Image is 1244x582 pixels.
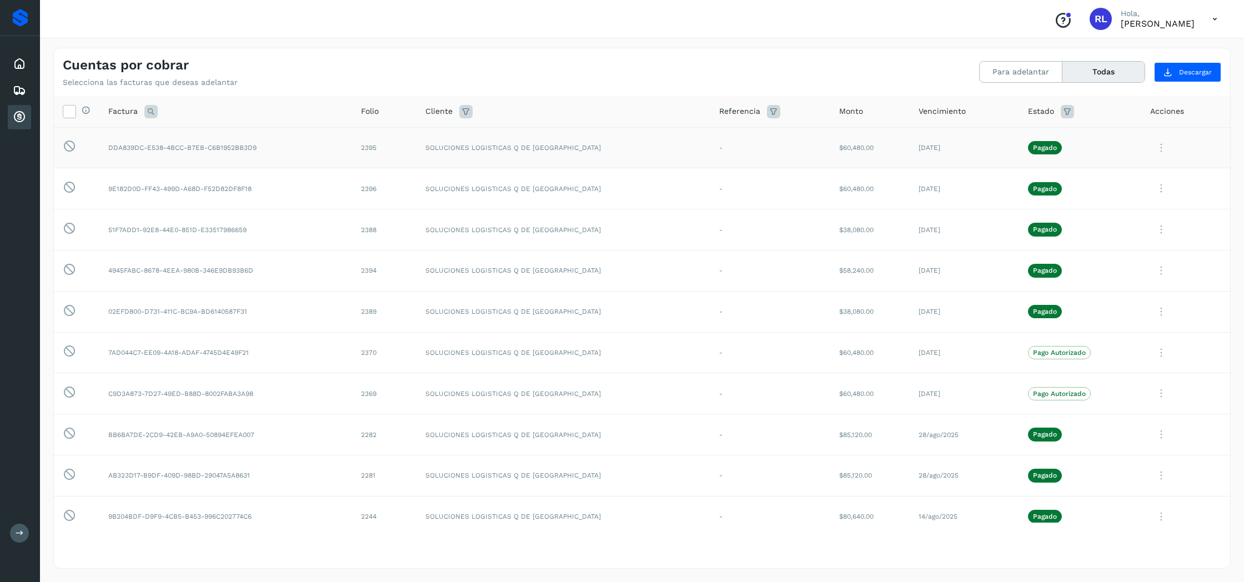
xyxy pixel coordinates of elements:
td: SOLUCIONES LOGISTICAS Q DE [GEOGRAPHIC_DATA] [417,414,711,455]
td: - [710,168,830,209]
td: 2281 [352,455,417,496]
td: $85,120.00 [830,455,910,496]
h4: Cuentas por cobrar [63,57,189,73]
button: Para adelantar [980,62,1062,82]
td: 2389 [352,291,417,332]
td: $38,080.00 [830,209,910,250]
td: 2396 [352,168,417,209]
p: Rafael Lopez Arceo [1121,18,1195,29]
td: $38,080.00 [830,291,910,332]
td: 28/ago/2025 [910,414,1019,455]
td: 7AD044C7-EE09-4A18-ADAF-4745D4E49F21 [99,332,352,373]
td: BB6BA7DE-2CD9-42EB-A9A0-50894EFEA007 [99,414,352,455]
p: Pago Autorizado [1033,349,1086,357]
td: SOLUCIONES LOGISTICAS Q DE [GEOGRAPHIC_DATA] [417,455,711,496]
span: Descargar [1179,67,1212,77]
td: 9B204BDF-D9F9-4CB5-B453-996C202774C6 [99,496,352,537]
td: 9E182D0D-FF43-499D-A68D-F52D82DF8F18 [99,168,352,209]
td: [DATE] [910,373,1019,414]
td: 14/ago/2025 [910,496,1019,537]
td: AB323D17-B9DF-409D-98BD-29047A5A8631 [99,455,352,496]
td: $58,240.00 [830,250,910,291]
td: SOLUCIONES LOGISTICAS Q DE [GEOGRAPHIC_DATA] [417,127,711,168]
td: - [710,250,830,291]
span: Acciones [1150,106,1184,117]
div: Cuentas por cobrar [8,105,31,129]
p: Pagado [1033,513,1057,520]
p: Pagado [1033,308,1057,315]
td: 2388 [352,209,417,250]
td: SOLUCIONES LOGISTICAS Q DE [GEOGRAPHIC_DATA] [417,496,711,537]
td: - [710,209,830,250]
td: DDA839DC-E538-4BCC-B7EB-C6B1952BB3D9 [99,127,352,168]
p: Pagado [1033,471,1057,479]
td: C9D3A873-7D27-49ED-B88D-8002FABA3A98 [99,373,352,414]
td: SOLUCIONES LOGISTICAS Q DE [GEOGRAPHIC_DATA] [417,332,711,373]
td: - [710,373,830,414]
td: $60,480.00 [830,127,910,168]
td: - [710,291,830,332]
td: 2370 [352,332,417,373]
span: Monto [839,106,863,117]
td: SOLUCIONES LOGISTICAS Q DE [GEOGRAPHIC_DATA] [417,250,711,291]
td: - [710,455,830,496]
button: Todas [1062,62,1145,82]
td: SOLUCIONES LOGISTICAS Q DE [GEOGRAPHIC_DATA] [417,168,711,209]
td: $60,480.00 [830,332,910,373]
td: - [710,127,830,168]
span: Folio [361,106,379,117]
td: 4945FABC-8678-4EEA-980B-346E9DB93B6D [99,250,352,291]
span: Estado [1028,106,1054,117]
div: Inicio [8,52,31,76]
td: [DATE] [910,291,1019,332]
td: SOLUCIONES LOGISTICAS Q DE [GEOGRAPHIC_DATA] [417,209,711,250]
td: 02EFD800-D731-411C-BC9A-BD6140587F31 [99,291,352,332]
div: Embarques [8,78,31,103]
td: - [710,496,830,537]
td: 2244 [352,496,417,537]
td: [DATE] [910,332,1019,373]
td: [DATE] [910,127,1019,168]
span: Factura [108,106,138,117]
td: 2394 [352,250,417,291]
p: Pagado [1033,144,1057,152]
p: Hola, [1121,9,1195,18]
p: Pagado [1033,430,1057,438]
td: SOLUCIONES LOGISTICAS Q DE [GEOGRAPHIC_DATA] [417,373,711,414]
button: Descargar [1154,62,1221,82]
p: Pagado [1033,185,1057,193]
td: $80,640.00 [830,496,910,537]
td: 2369 [352,373,417,414]
span: Referencia [719,106,760,117]
p: Selecciona las facturas que deseas adelantar [63,78,238,87]
td: 51F7ADD1-92E8-44E0-851D-E33517986659 [99,209,352,250]
td: 2282 [352,414,417,455]
td: $60,480.00 [830,373,910,414]
td: [DATE] [910,209,1019,250]
p: Pago Autorizado [1033,390,1086,398]
td: [DATE] [910,168,1019,209]
td: [DATE] [910,250,1019,291]
p: Pagado [1033,225,1057,233]
td: $85,120.00 [830,414,910,455]
td: - [710,414,830,455]
span: Vencimiento [919,106,966,117]
td: 2395 [352,127,417,168]
td: SOLUCIONES LOGISTICAS Q DE [GEOGRAPHIC_DATA] [417,291,711,332]
td: - [710,332,830,373]
p: Pagado [1033,267,1057,274]
td: $60,480.00 [830,168,910,209]
span: Cliente [425,106,453,117]
td: 28/ago/2025 [910,455,1019,496]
